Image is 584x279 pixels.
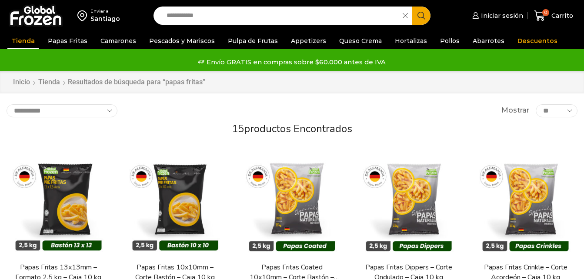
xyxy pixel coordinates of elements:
h1: Resultados de búsqueda para “papas fritas” [68,78,205,86]
a: Tienda [7,33,39,49]
div: Enviar a [90,8,120,14]
a: Pollos [436,33,464,49]
select: Pedido de la tienda [7,104,117,117]
span: Mostrar [501,106,529,116]
a: Tienda [38,77,60,87]
a: Appetizers [287,33,330,49]
span: 0 [542,9,549,16]
a: Queso Crema [335,33,386,49]
span: Carrito [549,11,573,20]
a: Descuentos [513,33,562,49]
nav: Breadcrumb [13,77,205,87]
button: Search button [412,7,430,25]
a: Inicio [13,77,30,87]
span: productos encontrados [244,122,352,136]
span: 15 [232,122,244,136]
span: Iniciar sesión [479,11,523,20]
a: Abarrotes [468,33,509,49]
div: Santiago [90,14,120,23]
a: Camarones [96,33,140,49]
a: Iniciar sesión [470,7,523,24]
a: Pulpa de Frutas [224,33,282,49]
a: Papas Fritas [43,33,92,49]
a: Pescados y Mariscos [145,33,219,49]
a: Hortalizas [390,33,431,49]
a: 0 Carrito [532,6,575,26]
img: address-field-icon.svg [77,8,90,23]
